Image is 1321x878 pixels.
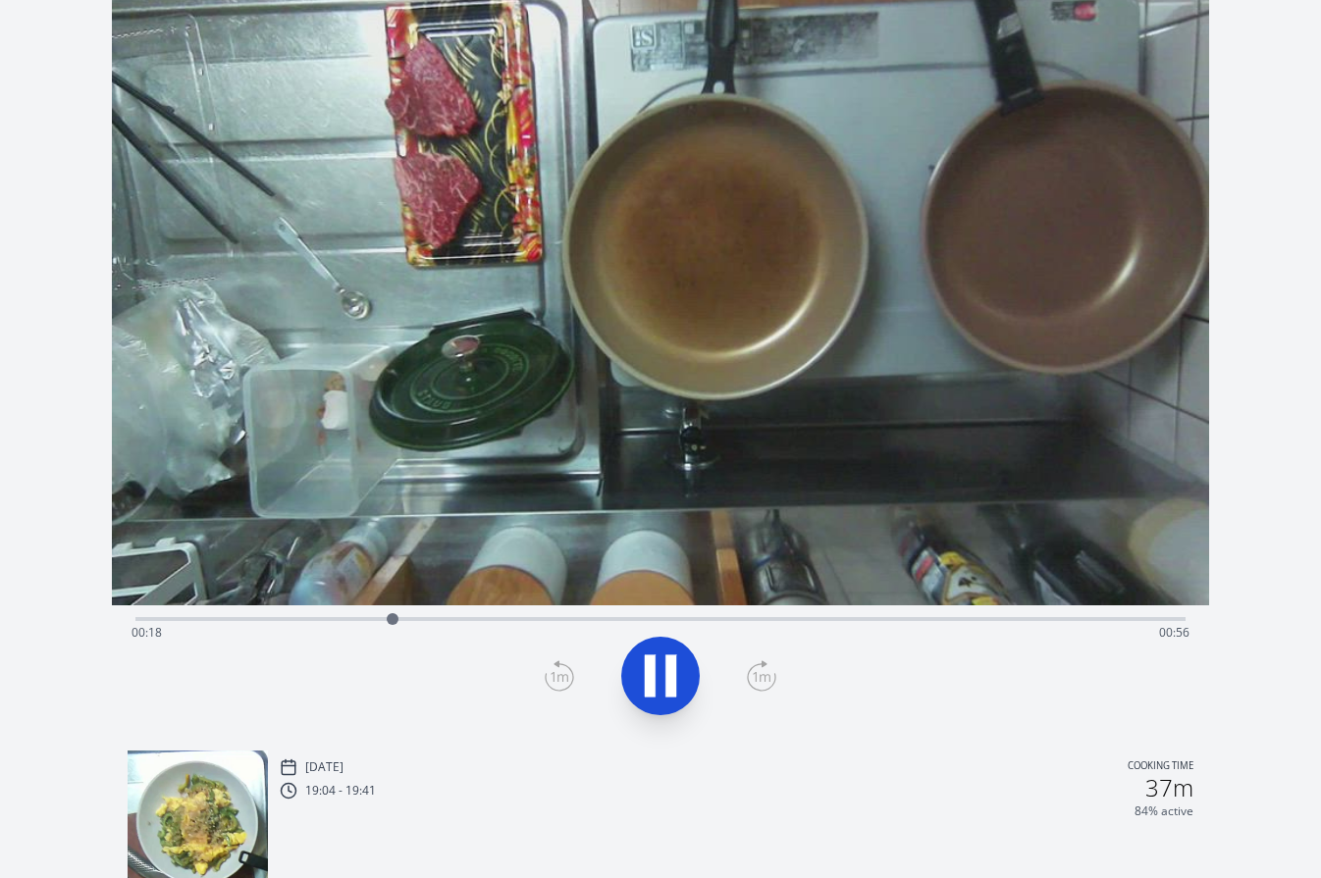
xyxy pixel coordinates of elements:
p: 84% active [1135,803,1193,819]
span: 00:18 [132,624,162,641]
h2: 37m [1145,776,1193,800]
p: [DATE] [305,759,343,775]
span: 00:56 [1159,624,1189,641]
p: 19:04 - 19:41 [305,783,376,799]
p: Cooking time [1128,758,1193,776]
